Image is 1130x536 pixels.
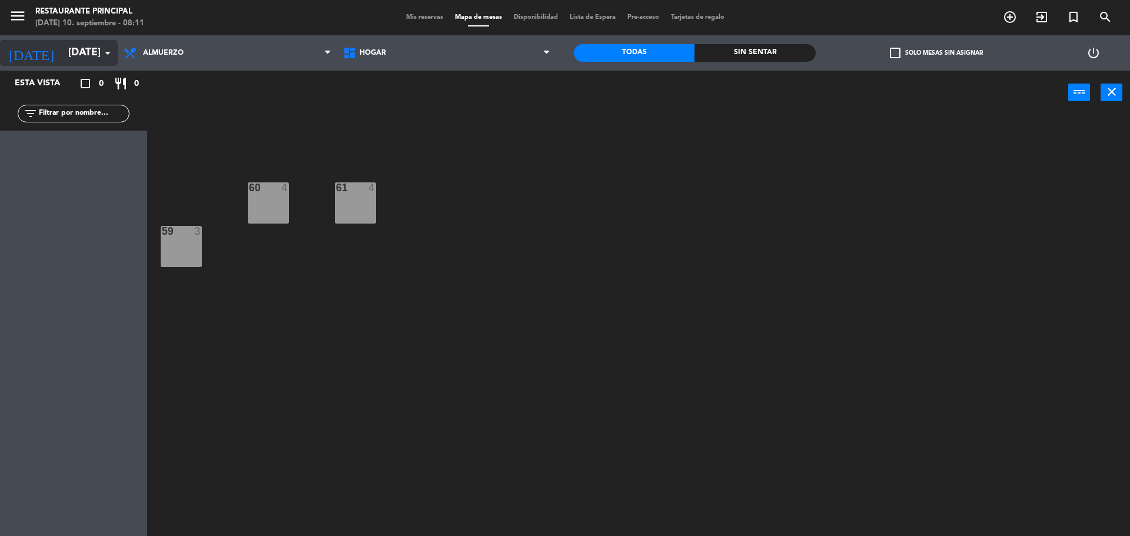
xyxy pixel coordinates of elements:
[574,44,694,62] div: Todas
[400,14,449,21] span: Mis reservas
[1068,84,1090,101] button: power_input
[1003,10,1017,24] i: add_circle_outline
[35,6,144,18] div: Restaurante Principal
[24,106,38,121] i: filter_list
[336,182,337,193] div: 61
[143,49,184,57] span: Almuerzo
[249,182,250,193] div: 60
[621,14,665,21] span: Pre-acceso
[9,7,26,29] button: menu
[564,14,621,21] span: Lista de Espera
[1086,46,1101,60] i: power_settings_new
[1035,10,1049,24] i: exit_to_app
[134,77,139,91] span: 0
[194,226,201,237] div: 3
[1105,85,1119,99] i: close
[890,48,983,58] label: Solo mesas sin asignar
[890,48,900,58] span: check_box_outline_blank
[694,44,815,62] div: Sin sentar
[508,14,564,21] span: Disponibilidad
[1098,10,1112,24] i: search
[99,77,104,91] span: 0
[38,107,129,120] input: Filtrar por nombre...
[114,76,128,91] i: restaurant
[1101,84,1122,101] button: close
[9,7,26,25] i: menu
[78,76,92,91] i: crop_square
[1066,10,1081,24] i: turned_in_not
[35,18,144,29] div: [DATE] 10. septiembre - 08:11
[101,46,115,60] i: arrow_drop_down
[449,14,508,21] span: Mapa de mesas
[6,76,85,91] div: Esta vista
[360,49,386,57] span: Hogar
[665,14,730,21] span: Tarjetas de regalo
[368,182,375,193] div: 4
[281,182,288,193] div: 4
[1072,85,1086,99] i: power_input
